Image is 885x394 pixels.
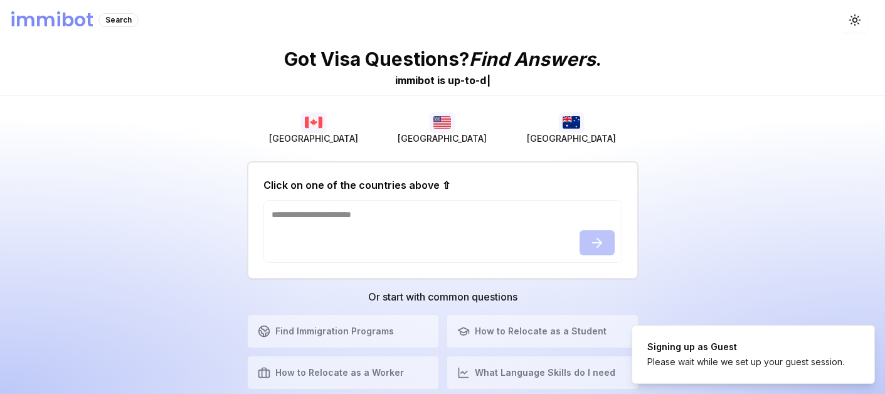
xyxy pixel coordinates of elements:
[263,178,450,193] h2: Click on one of the countries above ⇧
[647,356,844,368] div: Please wait while we set up your guest session.
[398,132,487,145] span: [GEOGRAPHIC_DATA]
[247,289,639,304] h3: Or start with common questions
[469,48,596,70] span: Find Answers
[301,112,326,132] img: Canada flag
[269,132,358,145] span: [GEOGRAPHIC_DATA]
[559,112,584,132] img: Australia flag
[395,73,445,88] div: immibot is
[527,132,616,145] span: [GEOGRAPHIC_DATA]
[284,48,601,70] p: Got Visa Questions? .
[647,341,844,353] div: Signing up as Guest
[487,74,490,87] span: |
[10,9,93,31] h1: immibot
[98,13,139,27] div: Search
[448,74,486,87] span: u p - t o - d
[430,112,455,132] img: USA flag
